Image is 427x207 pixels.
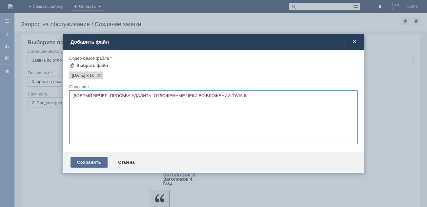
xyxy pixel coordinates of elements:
span: Свернуть (Ctrl + M) [342,39,349,45]
span: 10.08.2025.xlsx [85,73,94,78]
span: 10.08.2025.xlsx [72,73,85,78]
div: Описание [69,85,356,89]
div: Добавить файл [71,39,358,45]
div: Выбрать файл [76,63,108,68]
div: Содержимое файла [69,56,356,60]
span: Закрыть [351,39,358,45]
